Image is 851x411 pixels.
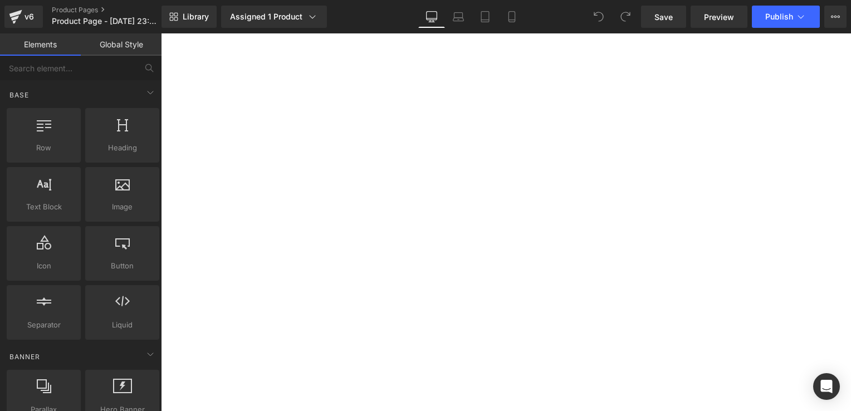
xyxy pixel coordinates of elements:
[445,6,472,28] a: Laptop
[89,142,156,154] span: Heading
[8,90,30,100] span: Base
[614,6,637,28] button: Redo
[89,319,156,331] span: Liquid
[691,6,747,28] a: Preview
[752,6,820,28] button: Publish
[10,319,77,331] span: Separator
[824,6,847,28] button: More
[765,12,793,21] span: Publish
[22,9,36,24] div: v6
[8,351,41,362] span: Banner
[81,33,162,56] a: Global Style
[52,17,159,26] span: Product Page - [DATE] 23:05:19
[704,11,734,23] span: Preview
[89,260,156,272] span: Button
[89,201,156,213] span: Image
[10,260,77,272] span: Icon
[230,11,318,22] div: Assigned 1 Product
[498,6,525,28] a: Mobile
[418,6,445,28] a: Desktop
[183,12,209,22] span: Library
[588,6,610,28] button: Undo
[4,6,43,28] a: v6
[52,6,180,14] a: Product Pages
[162,6,217,28] a: New Library
[813,373,840,400] div: Open Intercom Messenger
[472,6,498,28] a: Tablet
[10,201,77,213] span: Text Block
[10,142,77,154] span: Row
[654,11,673,23] span: Save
